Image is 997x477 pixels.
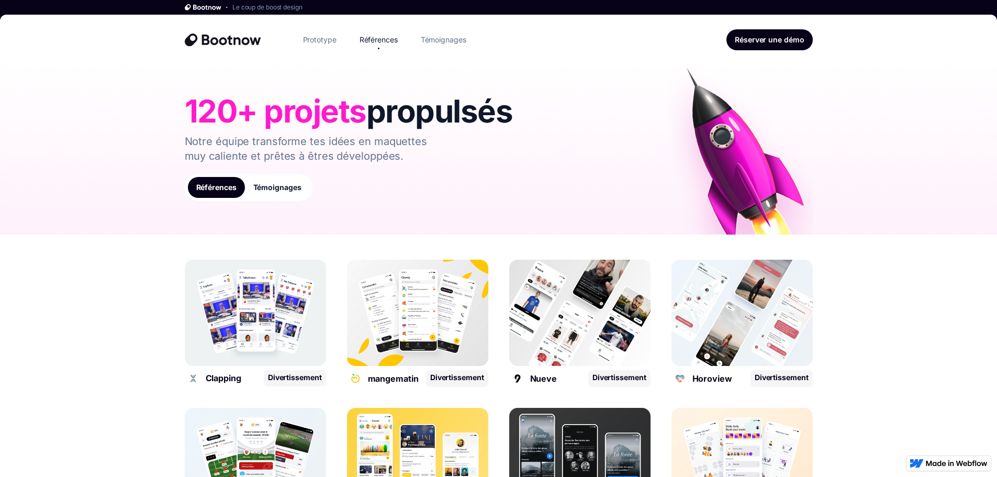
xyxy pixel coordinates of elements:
div: Divertissement [588,370,651,387]
div: Clapping [206,373,241,383]
div: Références [188,177,245,198]
a: Prototype [295,29,345,50]
img: Fusée qui décolle. [668,59,813,235]
img: Made in Webflow [926,460,988,467]
div: Nueve [530,373,557,384]
img: mangematin [347,260,488,366]
span: 120+ projets [185,92,366,130]
img: Nueve [509,260,651,366]
img: Icône logo Bootnow dark. [185,34,198,47]
a: Réserver une démo [726,29,812,50]
img: Clapping [185,370,201,387]
img: Clapping [185,260,326,366]
div: · [226,2,228,13]
img: Horoview [671,370,688,387]
div: Divertissement [750,370,813,387]
img: Horoview [671,260,813,366]
img: mangematin [347,370,364,387]
a: Bootnow dark. [185,32,270,48]
div: mangematin [368,373,419,384]
div: Horoview [692,373,732,384]
div: Divertissement [426,370,488,387]
div: Le coup de boost design [232,3,303,12]
div: Divertissement [264,370,326,387]
img: Bootnow dark. [201,34,261,46]
p: Notre équipe transforme tes idées en maquettes muy caliente et prêtes à êtres développées. [185,134,436,163]
div: Réserver une démo [735,35,804,45]
img: Nueve [509,370,526,387]
a: Références [351,29,406,50]
img: Logo Bootnow [185,4,222,10]
a: Témoignages [412,29,475,50]
a: Témoignages [245,177,310,198]
h1: propulsés [185,92,513,130]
